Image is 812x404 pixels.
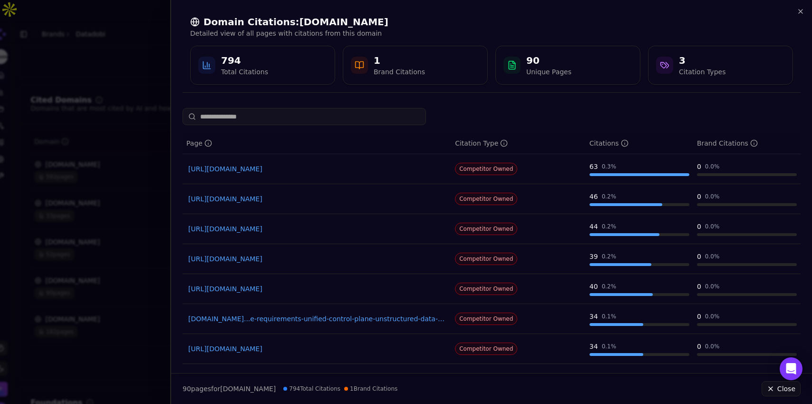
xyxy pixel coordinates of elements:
div: 0 [697,252,701,261]
div: 0 [697,192,701,201]
th: totalCitationCount [586,133,693,154]
div: 0.0 % [705,313,720,320]
a: [URL][DOMAIN_NAME] [188,254,445,264]
div: 46 [590,192,598,201]
div: Total Citations [221,67,268,77]
div: 0.2 % [602,283,617,290]
span: Competitor Owned [455,313,517,325]
div: Page [186,138,212,148]
span: Competitor Owned [455,163,517,175]
th: brandCitationCount [693,133,801,154]
a: [URL][DOMAIN_NAME] [188,194,445,204]
p: Detailed view of all pages with citations from this domain [190,29,793,38]
span: [DOMAIN_NAME] [220,385,276,393]
div: Citation Type [455,138,508,148]
div: 0.1 % [602,343,617,350]
th: page [183,133,451,154]
div: Citation Types [679,67,725,77]
a: [DOMAIN_NAME]...e-requirements-unified-control-plane-unstructured-data-management [188,314,445,324]
div: 0.0 % [705,343,720,350]
span: Competitor Owned [455,253,517,265]
div: 0 [697,342,701,351]
span: Competitor Owned [455,343,517,355]
div: Citations [590,138,628,148]
div: 3 [679,54,725,67]
div: 0 [697,222,701,231]
div: 0.2 % [602,223,617,230]
div: Brand Citations [697,138,758,148]
a: [URL][DOMAIN_NAME] [188,284,445,294]
button: Close [762,381,801,396]
div: 1 [374,54,425,67]
div: 63 [590,162,598,171]
div: 44 [590,222,598,231]
span: 1 Brand Citations [344,385,397,393]
div: 0.2 % [602,253,617,260]
h2: Domain Citations: [DOMAIN_NAME] [190,15,793,29]
span: 90 [183,385,191,393]
span: 794 Total Citations [283,385,340,393]
div: 0.0 % [705,223,720,230]
div: 0.0 % [705,163,720,170]
div: 0.0 % [705,193,720,200]
p: page s for [183,384,276,394]
div: Brand Citations [374,67,425,77]
span: Competitor Owned [455,193,517,205]
div: 40 [590,282,598,291]
span: Competitor Owned [455,223,517,235]
div: 0 [697,312,701,321]
div: 0 [697,162,701,171]
th: citationTypes [451,133,586,154]
div: 0.3 % [602,163,617,170]
div: Unique Pages [526,67,571,77]
div: 0.2 % [602,193,617,200]
a: [URL][DOMAIN_NAME] [188,344,445,354]
div: 794 [221,54,268,67]
div: 39 [590,252,598,261]
div: 0.1 % [602,313,617,320]
div: 0 [697,282,701,291]
div: 34 [590,342,598,351]
div: 34 [590,312,598,321]
div: 0.0 % [705,253,720,260]
div: 0.0 % [705,283,720,290]
span: Competitor Owned [455,283,517,295]
div: 90 [526,54,571,67]
a: [URL][DOMAIN_NAME] [188,164,445,174]
a: [URL][DOMAIN_NAME] [188,224,445,234]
